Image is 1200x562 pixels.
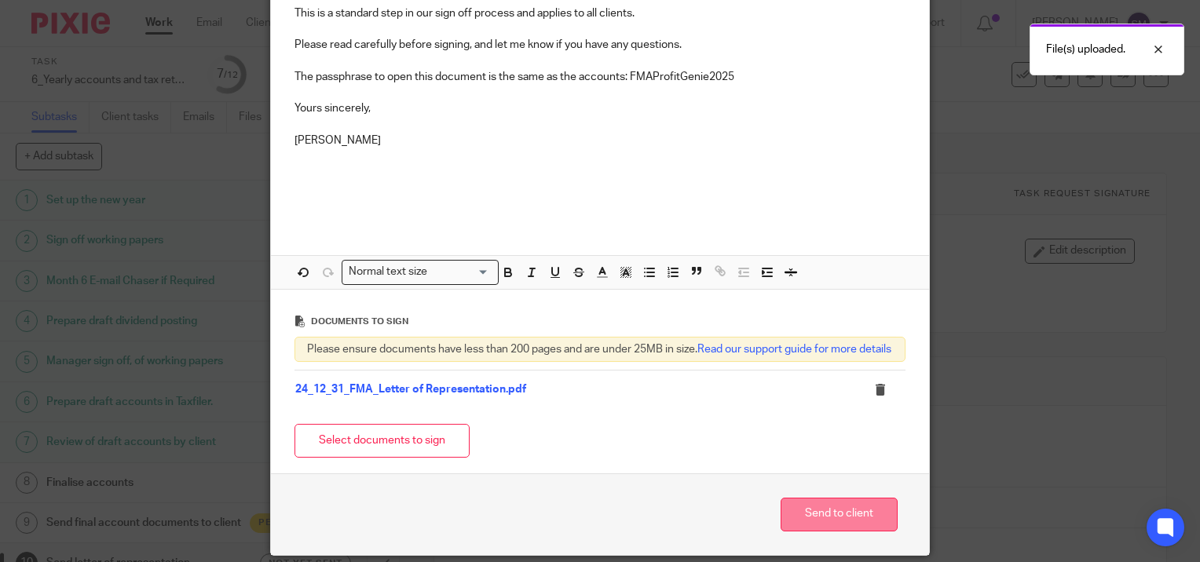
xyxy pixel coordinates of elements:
[295,384,526,395] a: 24_12_31_FMA_Letter of Representation.pdf
[697,344,891,355] a: Read our support guide for more details
[342,260,499,284] div: Search for option
[295,424,470,458] button: Select documents to sign
[781,498,898,531] button: Send to client
[1046,42,1125,57] p: File(s) uploaded.
[311,317,408,326] span: Documents to sign
[295,337,905,362] div: Please ensure documents have less than 200 pages and are under 25MB in size.
[433,264,489,280] input: Search for option
[295,133,905,148] p: [PERSON_NAME]
[346,264,431,280] span: Normal text size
